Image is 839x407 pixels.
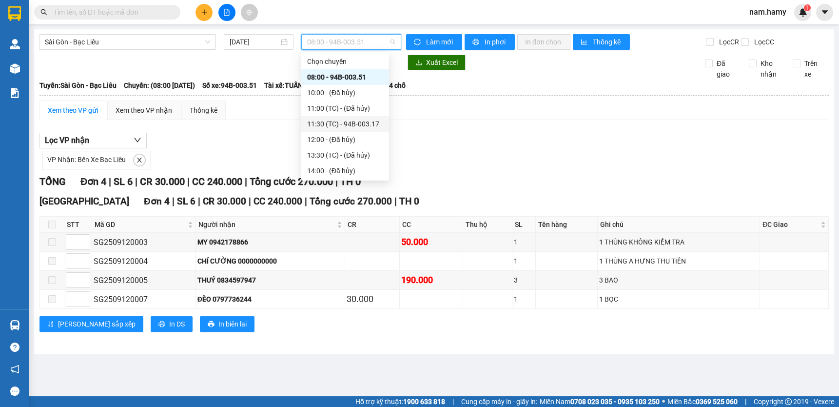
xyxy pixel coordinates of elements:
[172,196,175,207] span: |
[514,256,534,266] div: 1
[80,176,106,187] span: Đơn 4
[307,103,383,114] div: 11:00 (TC) - (Đã hủy)
[713,58,741,80] span: Đã giao
[39,316,143,332] button: sort-ascending[PERSON_NAME] sắp xếp
[208,321,215,328] span: printer
[45,35,210,49] span: Sài Gòn - Bạc Liêu
[599,237,759,247] div: 1 THÙNG KHÔNG KIỂM TRA
[95,219,186,230] span: Mã GD
[757,58,785,80] span: Kho nhận
[94,255,194,267] div: SG2509120004
[124,80,195,91] span: Chuyến: (08:00 [DATE])
[452,396,454,407] span: |
[116,105,172,116] div: Xem theo VP nhận
[47,321,54,328] span: sort-ascending
[463,217,512,233] th: Thu hộ
[8,6,21,21] img: logo-vxr
[400,217,463,233] th: CC
[403,398,445,406] strong: 1900 633 818
[472,39,481,46] span: printer
[249,196,251,207] span: |
[92,233,196,252] td: SG2509120003
[355,396,445,407] span: Hỗ trợ kỹ thuật:
[401,273,461,287] div: 190.000
[408,55,466,70] button: downloadXuất Excel
[197,275,343,285] div: THUÝ 0834597947
[200,316,254,332] button: printerIn biên lai
[310,196,392,207] span: Tổng cước 270.000
[218,4,235,21] button: file-add
[135,176,137,187] span: |
[307,134,383,145] div: 12:00 - (Đã hủy)
[307,119,383,129] div: 11:30 (TC) - 94B-003.17
[394,196,397,207] span: |
[177,196,195,207] span: SL 6
[307,72,383,82] div: 08:00 - 94B-003.51
[45,134,89,146] span: Lọc VP nhận
[593,37,622,47] span: Thống kê
[335,176,338,187] span: |
[340,176,361,187] span: TH 0
[230,37,278,47] input: 12/09/2025
[254,196,302,207] span: CC 240.000
[48,105,98,116] div: Xem theo VP gửi
[750,37,776,47] span: Lọc CC
[92,271,196,290] td: SG2509120005
[47,156,126,163] span: VP Nhận: Bến Xe Bạc Liêu
[307,150,383,161] div: 13:30 (TC) - (Đã hủy)
[134,136,141,144] span: down
[598,217,761,233] th: Ghi chú
[92,252,196,271] td: SG2509120004
[785,398,792,405] span: copyright
[190,105,217,116] div: Thống kê
[540,396,660,407] span: Miền Nam
[158,321,165,328] span: printer
[114,176,133,187] span: SL 6
[64,217,92,233] th: STT
[816,4,833,21] button: caret-down
[415,59,422,67] span: download
[399,196,419,207] span: TH 0
[581,39,589,46] span: bar-chart
[307,165,383,176] div: 14:00 - (Đã hủy)
[800,58,829,80] span: Trên xe
[201,9,208,16] span: plus
[140,176,185,187] span: CR 30.000
[39,196,129,207] span: [GEOGRAPHIC_DATA]
[197,237,343,247] div: MY 0942178866
[461,396,537,407] span: Cung cấp máy in - giấy in:
[406,34,462,50] button: syncLàm mới
[10,343,20,352] span: question-circle
[144,196,170,207] span: Đơn 4
[54,7,169,18] input: Tìm tên, số ĐT hoặc mã đơn
[307,87,383,98] div: 10:00 - (Đã hủy)
[134,154,145,166] button: close
[264,80,313,91] span: Tài xế: TUẤN TX
[218,319,247,329] span: In biên lai
[195,4,213,21] button: plus
[570,398,660,406] strong: 0708 023 035 - 0935 103 250
[10,365,20,374] span: notification
[696,398,738,406] strong: 0369 525 060
[246,9,253,16] span: aim
[169,319,185,329] span: In DS
[307,56,383,67] div: Chọn chuyến
[517,34,570,50] button: In đơn chọn
[401,235,461,249] div: 50.000
[485,37,507,47] span: In phơi
[203,196,246,207] span: CR 30.000
[426,37,454,47] span: Làm mới
[305,196,307,207] span: |
[94,293,194,305] div: SG2509120007
[307,35,395,49] span: 08:00 - 94B-003.51
[599,275,759,285] div: 3 BAO
[345,217,400,233] th: CR
[198,219,335,230] span: Người nhận
[94,274,194,286] div: SG2509120005
[58,319,136,329] span: [PERSON_NAME] sắp xếp
[192,176,242,187] span: CC 240.000
[94,236,194,248] div: SG2509120003
[512,217,536,233] th: SL
[514,237,534,247] div: 1
[599,294,759,305] div: 1 BỌC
